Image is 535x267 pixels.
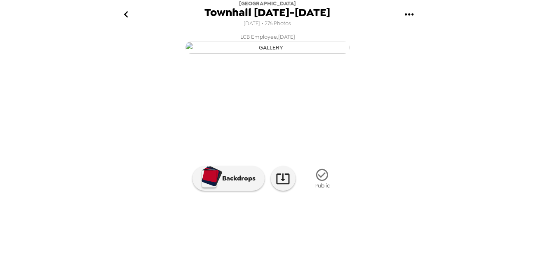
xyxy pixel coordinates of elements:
img: gallery [236,221,299,264]
button: gallery menu [396,1,422,28]
span: [DATE] • 276 Photos [244,18,291,29]
span: LCB Employee , [DATE] [240,32,295,42]
img: gallery [303,221,366,264]
span: Townhall [DATE]-[DATE] [205,7,331,18]
span: Public [314,182,330,189]
button: Backdrops [192,166,265,191]
p: Backdrops [218,173,256,183]
img: gallery [185,42,350,54]
img: gallery [370,221,432,264]
button: Public [302,163,343,194]
button: go back [113,1,139,28]
button: LCB Employee,[DATE] [103,30,432,56]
